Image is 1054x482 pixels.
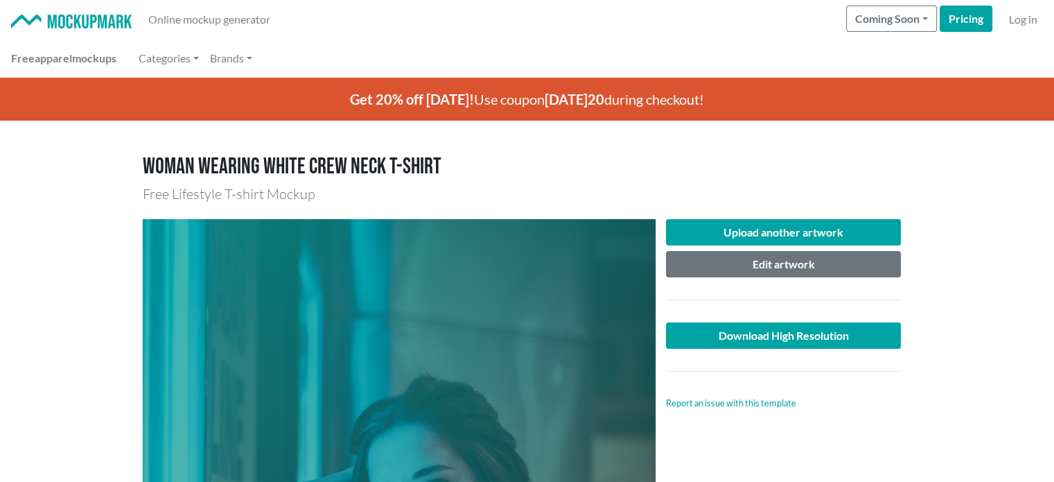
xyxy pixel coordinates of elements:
a: Download High Resolution [666,322,902,349]
img: Mockup Mark [11,15,132,29]
p: Use coupon during checkout! [143,78,912,121]
span: Get 20% off [DATE]! [350,91,474,107]
a: Log in [1003,6,1043,33]
a: Categories [133,44,204,72]
button: Coming Soon [846,6,937,32]
a: Report an issue with this template [666,397,796,408]
a: Freeapparelmockups [6,44,122,72]
a: Online mockup generator [143,6,276,33]
h3: Free Lifestyle T-shirt Mockup [143,186,912,203]
button: Upload another artwork [666,219,902,246]
button: Edit artwork [666,251,902,277]
span: [DATE]20 [545,91,604,107]
a: Pricing [940,6,992,32]
h1: Woman wearing white crew neck T-shirt [143,154,912,180]
a: Brands [204,44,258,72]
span: apparel [35,51,72,64]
